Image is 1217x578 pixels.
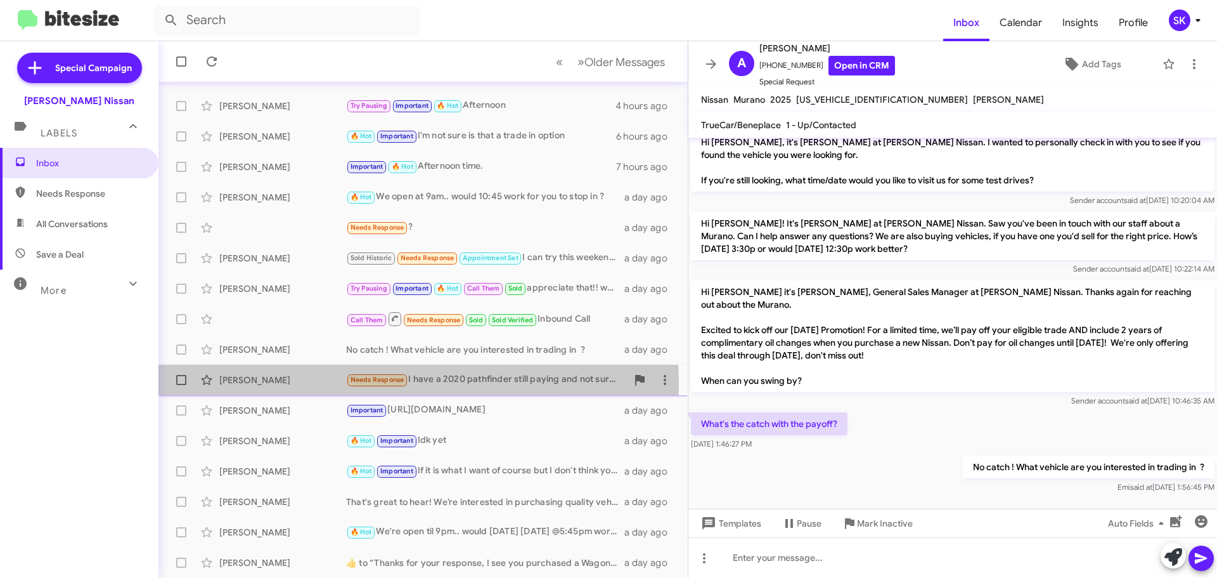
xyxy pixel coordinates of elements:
[346,220,624,235] div: ?
[759,41,895,56] span: [PERSON_NAME]
[963,456,1214,478] p: No catch ! What vehicle are you interested in trading in ?
[36,218,108,230] span: All Conversations
[549,49,673,75] nav: Page navigation example
[624,496,678,508] div: a day ago
[219,343,346,356] div: [PERSON_NAME]
[346,98,615,113] div: Afternoon
[828,56,895,76] a: Open in CRM
[1124,195,1146,205] span: said at
[548,49,570,75] button: Previous
[346,129,616,143] div: I'm not sure is that a trade in option
[759,56,895,76] span: [PHONE_NUMBER]
[36,248,84,261] span: Save a Deal
[351,102,387,110] span: Try Pausing
[392,162,413,171] span: 🔥 Hot
[351,528,372,536] span: 🔥 Hot
[219,496,346,508] div: [PERSON_NAME]
[219,556,346,569] div: [PERSON_NAME]
[1130,482,1152,492] span: said at
[467,284,500,292] span: Call Them
[351,162,383,171] span: Important
[624,435,678,447] div: a day ago
[616,161,678,173] div: 7 hours ago
[36,187,144,200] span: Needs Response
[796,94,968,105] span: [US_VEHICLE_IDENTIFICATION_NUMBER]
[346,281,624,296] div: appreciate that!! we live by our reviews!
[346,311,624,327] div: Inbound Call
[733,94,765,105] span: Murano
[615,100,678,112] div: 4 hours ago
[219,404,346,417] div: [PERSON_NAME]
[688,512,771,535] button: Templates
[437,102,458,110] span: 🔥 Hot
[41,128,77,139] span: Labels
[153,5,420,36] input: Search
[346,190,624,204] div: We open at 9am.. would 10:45 work for you to stop in ?
[624,526,678,539] div: a day ago
[989,4,1052,41] span: Calendar
[1026,53,1156,76] button: Add Tags
[219,465,346,478] div: [PERSON_NAME]
[401,254,454,262] span: Needs Response
[616,130,678,143] div: 6 hours ago
[577,54,584,70] span: »
[351,132,372,140] span: 🔥 Hot
[380,437,413,445] span: Important
[1082,53,1121,76] span: Add Tags
[857,512,913,535] span: Mark Inactive
[786,119,856,131] span: 1 - Up/Contacted
[219,282,346,295] div: [PERSON_NAME]
[624,221,678,234] div: a day ago
[346,343,624,356] div: No catch ! What vehicle are you interested in trading in ?
[55,62,132,74] span: Special Campaign
[463,254,518,262] span: Appointment Set
[219,100,346,112] div: [PERSON_NAME]
[346,159,616,174] div: Afternoon time.
[219,435,346,447] div: [PERSON_NAME]
[469,316,484,324] span: Sold
[832,512,923,535] button: Mark Inactive
[1158,10,1203,31] button: SK
[943,4,989,41] a: Inbox
[351,406,383,414] span: Important
[770,94,791,105] span: 2025
[219,161,346,173] div: [PERSON_NAME]
[1098,512,1179,535] button: Auto Fields
[396,102,428,110] span: Important
[737,53,746,74] span: A
[24,95,134,107] div: [PERSON_NAME] Nissan
[219,130,346,143] div: [PERSON_NAME]
[1052,4,1109,41] a: Insights
[570,49,673,75] button: Next
[351,437,372,445] span: 🔥 Hot
[797,512,821,535] span: Pause
[624,404,678,417] div: a day ago
[351,316,383,324] span: Call Them
[1169,10,1190,31] div: SK
[1073,264,1214,273] span: Sender account [DATE] 10:22:14 AM
[437,284,458,292] span: 🔥 Hot
[624,343,678,356] div: a day ago
[346,372,627,387] div: I have a 2020 pathfinder still paying and not sure about the equaty
[584,55,665,69] span: Older Messages
[219,526,346,539] div: [PERSON_NAME]
[351,284,387,292] span: Try Pausing
[346,556,624,569] div: ​👍​ to “ Thanks for your response, I see you purchased a Wagoneer. If you know anyone else in the...
[691,412,847,435] p: What's the catch with the payoff?
[407,316,461,324] span: Needs Response
[351,376,404,384] span: Needs Response
[1109,4,1158,41] a: Profile
[346,496,624,508] div: That's great to hear! We’re interested in purchasing quality vehicles like your 2023 Jeep Compass...
[1108,512,1169,535] span: Auto Fields
[624,252,678,265] div: a day ago
[219,374,346,386] div: [PERSON_NAME]
[36,157,144,169] span: Inbox
[624,556,678,569] div: a day ago
[556,54,563,70] span: «
[492,316,534,324] span: Sold Verified
[346,433,624,448] div: Idk yet
[346,403,624,417] div: [URL][DOMAIN_NAME]
[219,191,346,204] div: [PERSON_NAME]
[380,467,413,475] span: Important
